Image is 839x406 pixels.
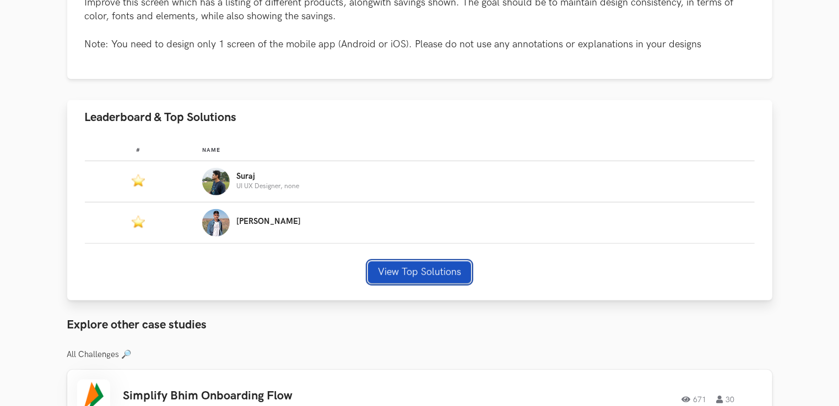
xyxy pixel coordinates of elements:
p: [PERSON_NAME] [236,217,301,226]
img: Profile photo [202,168,230,195]
div: Leaderboard & Top Solutions [67,135,772,301]
h3: All Challenges 🔎 [67,350,772,360]
img: Featured [132,215,145,229]
button: Leaderboard & Top Solutions [67,100,772,135]
span: 30 [717,396,735,403]
span: Name [202,147,220,153]
img: Featured [132,173,145,188]
p: UI UX Designer, none [236,183,299,190]
span: # [136,147,140,153]
span: Leaderboard & Top Solutions [85,110,237,125]
h3: Simplify Bhim Onboarding Flow [123,389,436,403]
span: 671 [682,396,707,403]
img: Profile photo [202,209,230,237]
table: Leaderboard [85,138,755,244]
p: Suraj [236,172,299,181]
h3: Explore other case studies [67,318,772,332]
button: View Top Solutions [368,261,471,283]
